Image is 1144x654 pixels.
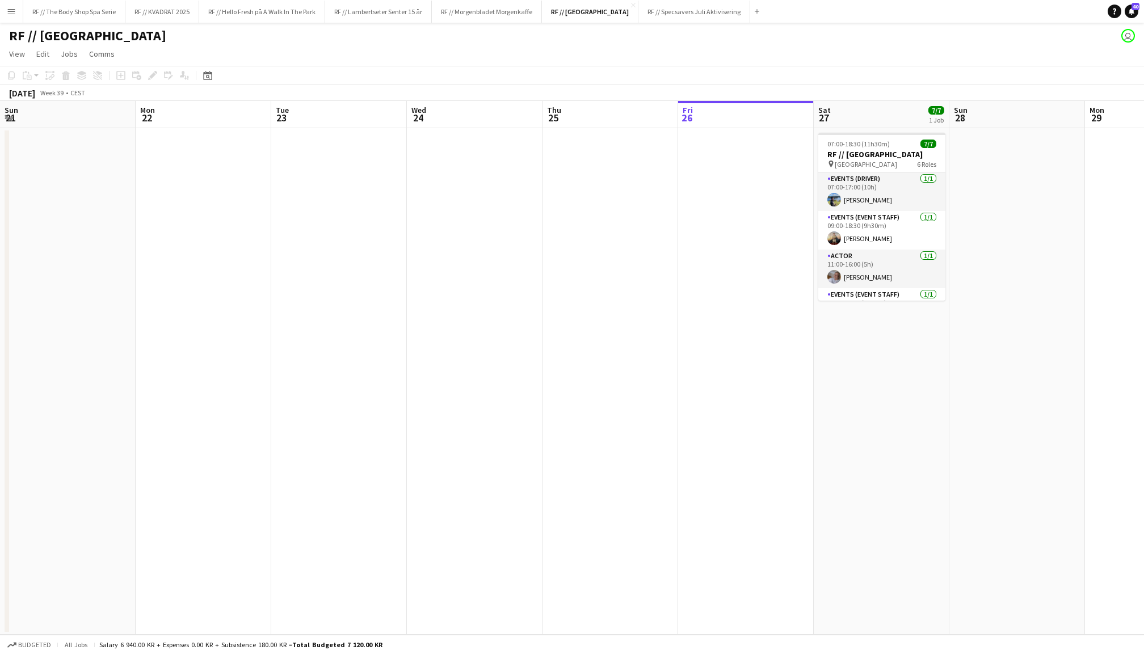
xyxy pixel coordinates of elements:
[954,105,968,115] span: Sun
[199,1,325,23] button: RF // Hello Fresh på A Walk In The Park
[18,641,51,649] span: Budgeted
[5,105,18,115] span: Sun
[138,111,155,124] span: 22
[818,172,945,211] app-card-role: Events (Driver)1/107:00-17:00 (10h)[PERSON_NAME]
[827,140,890,148] span: 07:00-18:30 (11h30m)
[929,116,944,124] div: 1 Job
[683,105,693,115] span: Fri
[545,111,561,124] span: 25
[125,1,199,23] button: RF // KVADRAT 2025
[5,47,30,61] a: View
[99,640,382,649] div: Salary 6 940.00 KR + Expenses 0.00 KR + Subsistence 180.00 KR =
[817,111,831,124] span: 27
[9,87,35,99] div: [DATE]
[952,111,968,124] span: 28
[410,111,426,124] span: 24
[9,27,166,44] h1: RF // [GEOGRAPHIC_DATA]
[23,1,125,23] button: RF // The Body Shop Spa Serie
[1090,105,1104,115] span: Mon
[1121,29,1135,43] app-user-avatar: Marit Holvik
[274,111,289,124] span: 23
[542,1,638,23] button: RF // [GEOGRAPHIC_DATA]
[3,111,18,124] span: 21
[917,160,936,168] span: 6 Roles
[9,49,25,59] span: View
[818,149,945,159] h3: RF // [GEOGRAPHIC_DATA]
[681,111,693,124] span: 26
[37,88,66,97] span: Week 39
[62,640,90,649] span: All jobs
[1132,3,1139,10] span: 40
[89,49,115,59] span: Comms
[638,1,750,23] button: RF // Specsavers Juli Aktivisering
[276,105,289,115] span: Tue
[36,49,49,59] span: Edit
[432,1,542,23] button: RF // Morgenbladet Morgenkaffe
[140,105,155,115] span: Mon
[818,133,945,301] app-job-card: 07:00-18:30 (11h30m)7/7RF // [GEOGRAPHIC_DATA] [GEOGRAPHIC_DATA]6 RolesEvents (Driver)1/107:00-17...
[56,47,82,61] a: Jobs
[61,49,78,59] span: Jobs
[1125,5,1138,18] a: 40
[32,47,54,61] a: Edit
[411,105,426,115] span: Wed
[70,88,85,97] div: CEST
[835,160,897,168] span: [GEOGRAPHIC_DATA]
[6,639,53,651] button: Budgeted
[920,140,936,148] span: 7/7
[85,47,119,61] a: Comms
[818,288,945,330] app-card-role: Events (Event Staff)1/111:30-17:00 (5h30m)
[818,211,945,250] app-card-role: Events (Event Staff)1/109:00-18:30 (9h30m)[PERSON_NAME]
[928,106,944,115] span: 7/7
[325,1,432,23] button: RF // Lambertseter Senter 15 år
[818,105,831,115] span: Sat
[1088,111,1104,124] span: 29
[292,640,382,649] span: Total Budgeted 7 120.00 KR
[547,105,561,115] span: Thu
[818,250,945,288] app-card-role: Actor1/111:00-16:00 (5h)[PERSON_NAME]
